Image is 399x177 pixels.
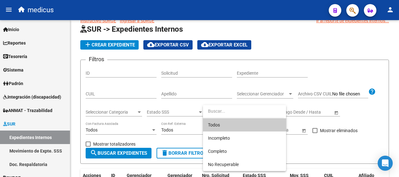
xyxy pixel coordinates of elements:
[208,118,281,131] span: Todos
[208,149,227,154] span: Completo
[378,156,393,171] div: Open Intercom Messenger
[208,136,230,141] span: Incompleto
[208,162,239,167] span: No Recuperable
[203,105,284,118] input: dropdown search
